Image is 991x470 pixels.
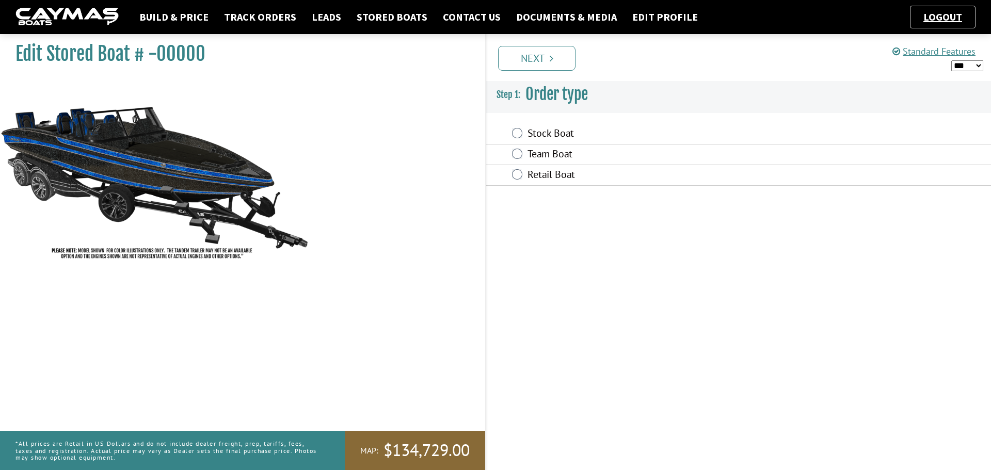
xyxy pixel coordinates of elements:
[495,44,991,71] ul: Pagination
[351,10,433,24] a: Stored Boats
[345,431,485,470] a: MAP:$134,729.00
[134,10,214,24] a: Build & Price
[498,46,576,71] a: Next
[627,10,703,24] a: Edit Profile
[511,10,622,24] a: Documents & Media
[528,148,806,163] label: Team Boat
[383,440,470,461] span: $134,729.00
[360,445,378,456] span: MAP:
[528,168,806,183] label: Retail Boat
[892,45,976,57] a: Standard Features
[15,8,119,27] img: caymas-dealer-connect-2ed40d3bc7270c1d8d7ffb4b79bf05adc795679939227970def78ec6f6c03838.gif
[918,10,967,23] a: Logout
[15,435,322,466] p: *All prices are Retail in US Dollars and do not include dealer freight, prep, tariffs, fees, taxe...
[15,42,459,66] h1: Edit Stored Boat # -00000
[528,127,806,142] label: Stock Boat
[486,75,991,114] h3: Order type
[219,10,301,24] a: Track Orders
[438,10,506,24] a: Contact Us
[307,10,346,24] a: Leads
